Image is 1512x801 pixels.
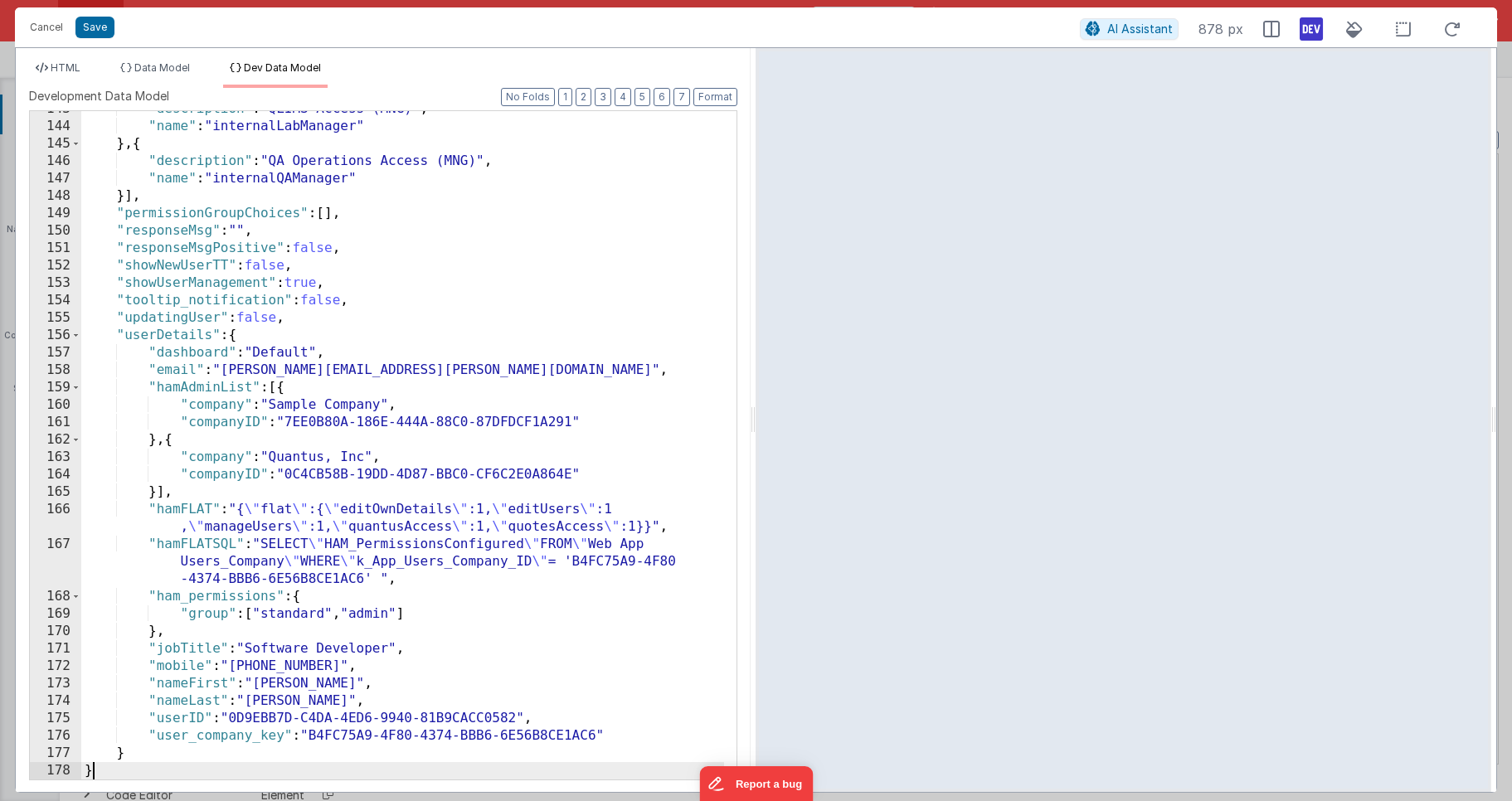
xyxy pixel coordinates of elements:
[576,88,591,106] button: 2
[693,88,737,106] button: Format
[654,88,670,106] button: 6
[30,396,81,414] div: 160
[30,605,81,623] div: 169
[30,501,81,536] div: 166
[30,658,81,675] div: 172
[30,327,81,344] div: 156
[30,640,81,658] div: 171
[30,745,81,762] div: 177
[30,362,81,379] div: 158
[30,692,81,710] div: 174
[673,88,690,106] button: 7
[30,240,81,257] div: 151
[30,222,81,240] div: 150
[51,61,80,74] span: HTML
[75,17,114,38] button: Save
[501,88,555,106] button: No Folds
[29,88,169,104] span: Development Data Model
[30,762,81,779] div: 178
[30,292,81,309] div: 154
[30,449,81,466] div: 163
[30,170,81,187] div: 147
[30,483,81,501] div: 165
[30,187,81,205] div: 148
[22,16,71,39] button: Cancel
[30,675,81,692] div: 173
[30,710,81,727] div: 175
[30,414,81,431] div: 161
[134,61,190,74] span: Data Model
[30,466,81,483] div: 164
[30,274,81,292] div: 153
[30,135,81,153] div: 145
[30,257,81,274] div: 152
[1198,19,1243,39] span: 878 px
[30,205,81,222] div: 149
[595,88,611,106] button: 3
[30,344,81,362] div: 157
[30,588,81,605] div: 168
[1080,18,1179,40] button: AI Assistant
[30,118,81,135] div: 144
[615,88,631,106] button: 4
[30,536,81,588] div: 167
[558,88,572,106] button: 1
[30,623,81,640] div: 170
[1107,22,1173,36] span: AI Assistant
[30,379,81,396] div: 159
[30,309,81,327] div: 155
[30,727,81,745] div: 176
[244,61,321,74] span: Dev Data Model
[30,153,81,170] div: 146
[30,431,81,449] div: 162
[699,766,813,801] iframe: Marker.io feedback button
[634,88,650,106] button: 5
